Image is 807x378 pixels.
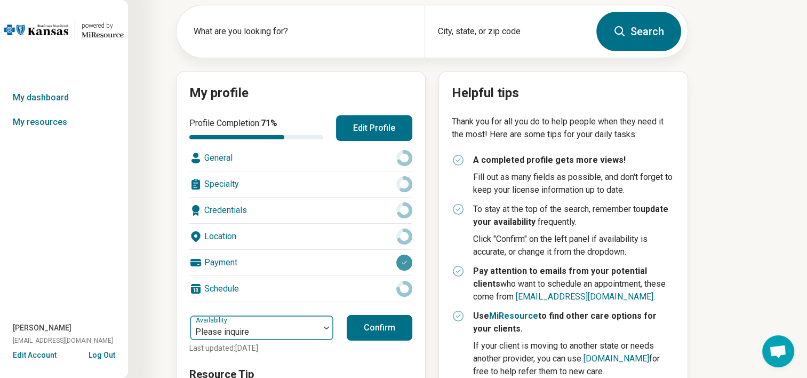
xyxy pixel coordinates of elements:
div: General [189,145,412,171]
img: Blue Cross Blue Shield Kansas [4,17,68,43]
strong: update your availability [473,204,668,227]
div: Schedule [189,276,412,302]
button: Search [596,12,681,51]
button: Edit Profile [336,115,412,141]
p: Last updated: [DATE] [189,343,334,354]
a: [EMAIL_ADDRESS][DOMAIN_NAME] [516,292,653,302]
strong: A completed profile gets more views! [473,155,626,165]
div: powered by [82,21,124,30]
strong: Use to find other care options for your clients. [473,311,657,334]
span: 71 % [261,118,277,128]
div: Specialty [189,171,412,197]
h2: My profile [189,84,412,103]
div: Credentials [189,198,412,223]
p: To stay at the top of the search, remember to frequently. [473,203,675,229]
p: Fill out as many fields as possible, and don't forget to keep your license information up to date. [473,171,675,196]
strong: Pay attention to emails from your potential clients [473,266,647,289]
span: [PERSON_NAME] [13,322,71,334]
a: MiResource [489,311,538,321]
a: [DOMAIN_NAME] [584,353,649,364]
p: Click "Confirm" on the left panel if availability is accurate, or change it from the dropdown. [473,233,675,258]
div: Profile Completion: [189,117,323,139]
label: Availability [196,317,229,324]
a: Blue Cross Blue Shield Kansaspowered by [4,17,124,43]
div: Location [189,224,412,249]
span: [EMAIL_ADDRESS][DOMAIN_NAME] [13,336,113,345]
p: who want to schedule an appointment, these come from . [473,265,675,303]
p: Thank you for all you do to help people when they need it the most! Here are some tips for your d... [452,115,675,141]
div: Open chat [762,335,794,367]
label: What are you looking for? [194,25,412,38]
button: Confirm [347,315,412,341]
p: If your client is moving to another state or needs another provider, you can use for free to help... [473,340,675,378]
button: Edit Account [13,350,57,361]
h2: Helpful tips [452,84,675,103]
button: Log Out [89,350,115,358]
div: Payment [189,250,412,275]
